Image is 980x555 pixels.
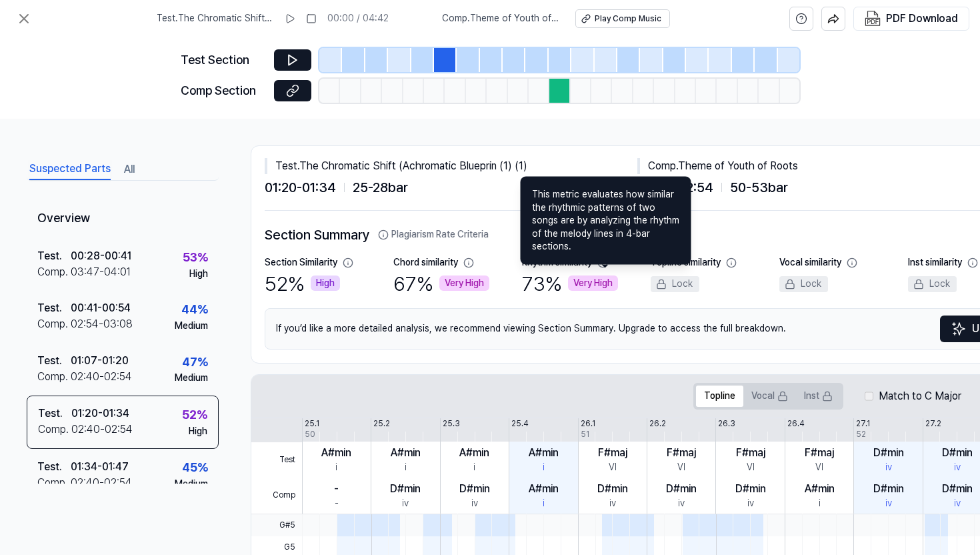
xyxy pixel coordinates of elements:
span: Comp [251,478,302,514]
div: PDF Download [886,10,958,27]
button: Suspected Parts [29,159,111,180]
div: 27.2 [925,418,941,430]
div: Comp . [37,264,71,280]
div: D#min [873,445,904,461]
div: 53 % [183,248,208,267]
div: High [311,275,340,292]
div: Lock [908,276,957,292]
div: 50 [305,429,315,440]
div: 01:07 - 01:20 [71,353,129,369]
div: 26.4 [787,418,805,430]
div: iv [402,497,409,510]
div: iv [954,461,961,474]
div: 47 % [182,353,208,372]
div: VI [747,461,755,474]
div: iv [954,497,961,510]
div: D#min [597,481,628,497]
button: Inst [796,386,841,407]
div: Section Similarity [265,256,337,269]
div: - [334,481,339,497]
div: D#min [390,481,421,497]
div: Test . [37,353,71,369]
div: iv [885,497,892,510]
div: High [189,267,208,281]
div: 01:20 - 01:34 [71,406,129,422]
div: A#min [529,481,559,497]
div: D#min [942,445,973,461]
div: 02:54 - 03:08 [71,316,133,332]
div: iv [747,497,754,510]
label: Match to C Major [879,388,961,404]
div: iv [609,497,616,510]
div: Test . [38,406,71,422]
div: F#maj [667,445,696,461]
div: 45 % [182,458,208,478]
div: 52 % [182,406,207,425]
span: 50 - 53 bar [730,177,788,198]
div: Play Comp Music [595,13,661,25]
div: D#min [942,481,973,497]
span: Test . The Chromatic Shift (Achromatic Blueprin (1) (1) [157,12,274,25]
span: 25 - 28 bar [353,177,408,198]
button: PDF Download [862,7,961,30]
div: Comp . [37,475,71,491]
div: 01:34 - 01:47 [71,459,129,475]
div: Test . [37,300,71,316]
span: 01:20 - 01:34 [265,177,336,198]
div: Very High [439,275,489,292]
div: Lock [779,276,828,292]
div: 02:40 - 02:54 [71,369,132,385]
div: Comp Section [181,81,266,101]
div: 26.1 [581,418,595,430]
div: F#maj [598,445,627,461]
div: i [543,497,545,510]
span: Comp . Theme of Youth of Roots [442,12,559,25]
img: Sparkles [951,321,967,337]
div: 27.1 [856,418,870,430]
div: i [473,461,475,474]
span: Test [251,442,302,478]
div: F#maj [736,445,765,461]
div: A#min [321,445,351,461]
div: iv [885,461,892,474]
div: 26.2 [649,418,666,430]
div: 03:47 - 04:01 [71,264,131,280]
div: A#min [805,481,835,497]
div: - [335,497,339,510]
button: Topline [696,386,743,407]
div: F#maj [805,445,834,461]
div: 67 % [393,269,489,298]
button: Vocal [743,386,796,407]
div: Comp . [37,369,71,385]
div: Comp . [38,422,71,438]
img: share [827,13,839,25]
div: 52 % [265,269,340,298]
div: D#min [735,481,766,497]
img: PDF Download [865,11,881,27]
div: Very High [568,275,618,292]
button: Plagiarism Rate Criteria [378,228,489,241]
div: Medium [175,372,208,385]
div: 00:00 / 04:42 [327,12,389,25]
div: D#min [666,481,697,497]
span: G#5 [251,514,302,536]
div: 51 [581,429,589,440]
div: i [543,461,545,474]
div: Test . [37,459,71,475]
div: iv [678,497,685,510]
div: 25.4 [511,418,529,430]
div: Comp . [37,316,71,332]
div: Chord similarity [393,256,458,269]
div: Test . [37,248,71,264]
div: 00:41 - 00:54 [71,300,131,316]
button: help [789,7,813,31]
button: Play Comp Music [575,9,670,28]
div: 02:40 - 02:54 [71,475,132,491]
div: 44 % [181,300,208,320]
div: i [335,461,337,474]
div: iv [471,497,478,510]
div: 73 % [522,269,618,298]
div: Inst similarity [908,256,962,269]
div: 25.3 [443,418,460,430]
